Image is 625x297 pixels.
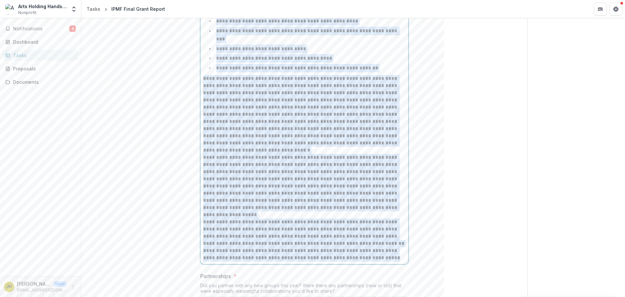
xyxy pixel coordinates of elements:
[13,52,73,59] div: Tasks
[17,287,67,293] p: [EMAIL_ADDRESS][DOMAIN_NAME]
[69,283,77,291] button: More
[3,50,78,61] a: Tasks
[69,3,78,16] button: Open entity switcher
[111,6,165,12] div: IPMF Final Grant Report
[53,281,67,287] p: User
[3,23,78,34] button: Notifications4
[69,25,76,32] span: 4
[84,4,168,14] nav: breadcrumb
[13,38,73,45] div: Dashboard
[5,4,16,14] img: Arts Holding Hands and Hearts (AHHAH)
[13,65,73,72] div: Proposals
[200,272,231,280] p: Partnerships
[84,4,103,14] a: Tasks
[594,3,607,16] button: Partners
[3,77,78,87] a: Documents
[13,26,69,32] span: Notifications
[3,63,78,74] a: Proposals
[18,10,36,16] span: Nonprofit
[200,283,409,296] div: Did you partner with any new groups this year? Were there any partnerships (new or old) that were...
[13,79,73,85] div: Documents
[17,280,51,287] p: [PERSON_NAME]
[87,6,100,12] div: Tasks
[3,37,78,47] a: Dashboard
[609,3,622,16] button: Get Help
[6,285,12,289] div: Jan Michener
[18,3,67,10] div: Arts Holding Hands and Hearts (AHHAH)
